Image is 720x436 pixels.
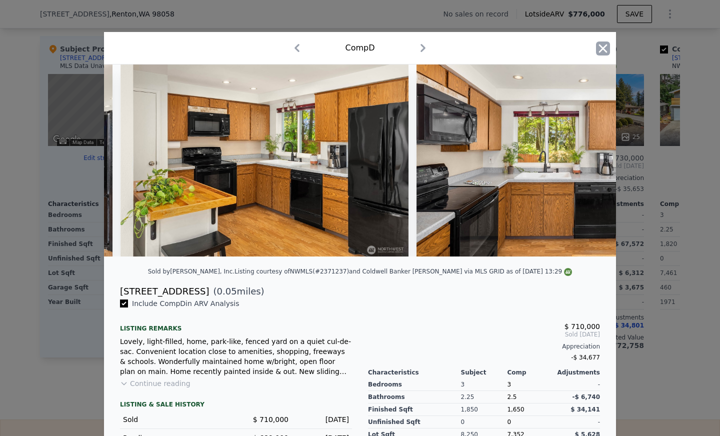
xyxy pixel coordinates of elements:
[148,268,234,275] div: Sold by [PERSON_NAME], Inc .
[120,64,408,256] img: Property Img
[416,64,704,256] img: Property Img
[123,414,228,424] div: Sold
[507,368,553,376] div: Comp
[461,391,507,403] div: 2.25
[368,403,461,416] div: Finished Sqft
[368,416,461,428] div: Unfinished Sqft
[368,391,461,403] div: Bathrooms
[128,299,243,307] span: Include Comp D in ARV Analysis
[368,342,600,350] div: Appreciation
[507,391,553,403] div: 2.5
[120,378,190,388] button: Continue reading
[507,381,511,388] span: 3
[553,368,600,376] div: Adjustments
[120,284,209,298] div: [STREET_ADDRESS]
[507,406,524,413] span: 1,650
[345,42,374,54] div: Comp D
[570,406,600,413] span: $ 34,141
[572,393,600,400] span: -$ 6,740
[553,378,600,391] div: -
[120,316,352,332] div: Listing remarks
[507,418,511,425] span: 0
[234,268,572,275] div: Listing courtesy of NWMLS (#2371237) and Coldwell Banker [PERSON_NAME] via MLS GRID as of [DATE] ...
[461,403,507,416] div: 1,850
[368,378,461,391] div: Bedrooms
[461,378,507,391] div: 3
[564,268,572,276] img: NWMLS Logo
[217,286,237,296] span: 0.05
[368,368,461,376] div: Characteristics
[120,336,352,376] div: Lovely, light-filled, home, park-like, fenced yard on a quiet cul-de-sac. Convenient location clo...
[571,354,600,361] span: -$ 34,677
[564,322,600,330] span: $ 710,000
[461,368,507,376] div: Subject
[553,416,600,428] div: -
[368,330,600,338] span: Sold [DATE]
[209,284,264,298] span: ( miles)
[120,400,352,410] div: LISTING & SALE HISTORY
[253,415,288,423] span: $ 710,000
[296,414,349,424] div: [DATE]
[461,416,507,428] div: 0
